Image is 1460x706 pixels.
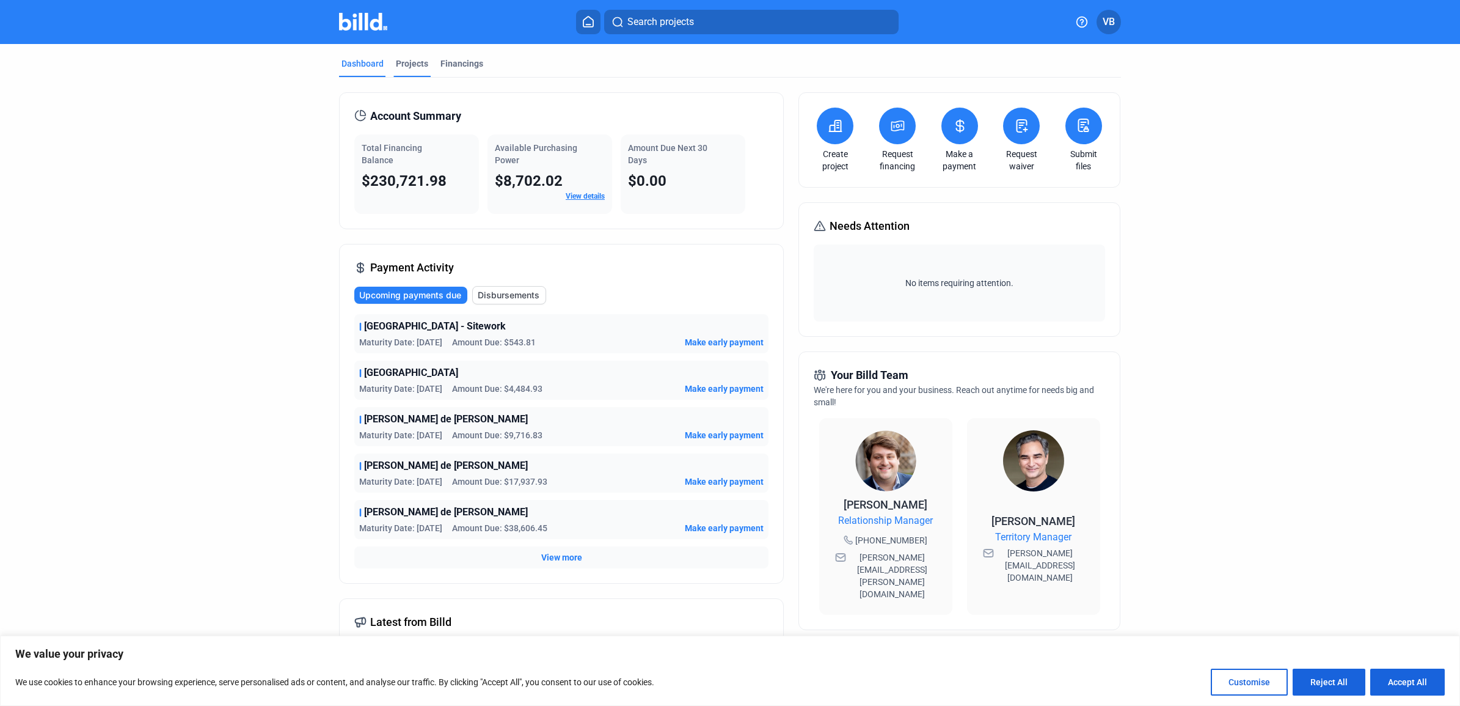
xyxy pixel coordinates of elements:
span: [GEOGRAPHIC_DATA] - Sitework [364,319,506,334]
span: Amount Due: $543.81 [452,336,536,348]
span: Maturity Date: [DATE] [359,429,442,441]
div: Projects [396,57,428,70]
span: [PHONE_NUMBER] [855,534,927,546]
span: Search projects [627,15,694,29]
a: Request waiver [1000,148,1043,172]
span: Relationship Manager [838,513,933,528]
a: Make a payment [938,148,981,172]
span: Amount Due: $9,716.83 [452,429,542,441]
button: Search projects [604,10,899,34]
span: [PERSON_NAME] de [PERSON_NAME] [364,412,528,427]
span: $230,721.98 [362,172,447,189]
a: Request financing [876,148,919,172]
img: Relationship Manager [855,430,916,491]
span: $8,702.02 [495,172,563,189]
span: Amount Due: $38,606.45 [452,522,547,534]
button: View more [541,551,582,564]
button: VB [1097,10,1121,34]
span: Needs Attention [830,218,910,235]
a: Submit files [1062,148,1105,172]
button: Accept All [1370,669,1445,696]
button: Make early payment [685,336,764,348]
span: [PERSON_NAME] [844,498,927,511]
span: [PERSON_NAME] [991,515,1075,528]
span: Your Billd Team [831,367,908,384]
button: Upcoming payments due [354,287,467,304]
button: Make early payment [685,383,764,395]
span: Maturity Date: [DATE] [359,336,442,348]
span: [PERSON_NAME][EMAIL_ADDRESS][PERSON_NAME][DOMAIN_NAME] [849,551,936,600]
span: VB [1103,15,1115,29]
span: Territory Manager [995,530,1071,545]
button: Make early payment [685,522,764,534]
a: View details [566,192,605,200]
span: We're here for you and your business. Reach out anytime for needs big and small! [814,385,1094,407]
a: Create project [814,148,856,172]
span: Maturity Date: [DATE] [359,476,442,488]
span: [PERSON_NAME][EMAIL_ADDRESS][DOMAIN_NAME] [996,547,1084,584]
span: [GEOGRAPHIC_DATA] [364,366,458,380]
span: Amount Due: $4,484.93 [452,383,542,395]
button: Make early payment [685,476,764,488]
div: Financings [440,57,483,70]
span: [PERSON_NAME] de [PERSON_NAME] [364,505,528,520]
span: [PERSON_NAME] de [PERSON_NAME] [364,458,528,473]
p: We value your privacy [15,647,1445,661]
span: Maturity Date: [DATE] [359,522,442,534]
span: Available Purchasing Power [495,143,577,165]
span: No items requiring attention. [819,277,1100,289]
p: We use cookies to enhance your browsing experience, serve personalised ads or content, and analys... [15,675,654,689]
button: Disbursements [472,286,546,304]
img: Billd Company Logo [339,13,387,31]
span: Upcoming payments due [359,289,461,301]
span: Latest from Billd [370,614,451,631]
span: Account Summary [370,108,461,125]
img: Territory Manager [1003,430,1064,491]
span: Payment Activity [370,259,454,276]
span: Amount Due: $17,937.93 [452,476,547,488]
span: Maturity Date: [DATE] [359,383,442,395]
span: Disbursements [478,289,539,301]
span: Amount Due Next 30 Days [628,143,707,165]
button: Reject All [1293,669,1365,696]
div: Dashboard [341,57,384,70]
button: Customise [1211,669,1288,696]
span: $0.00 [628,172,666,189]
span: Total Financing Balance [362,143,422,165]
button: Make early payment [685,429,764,441]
